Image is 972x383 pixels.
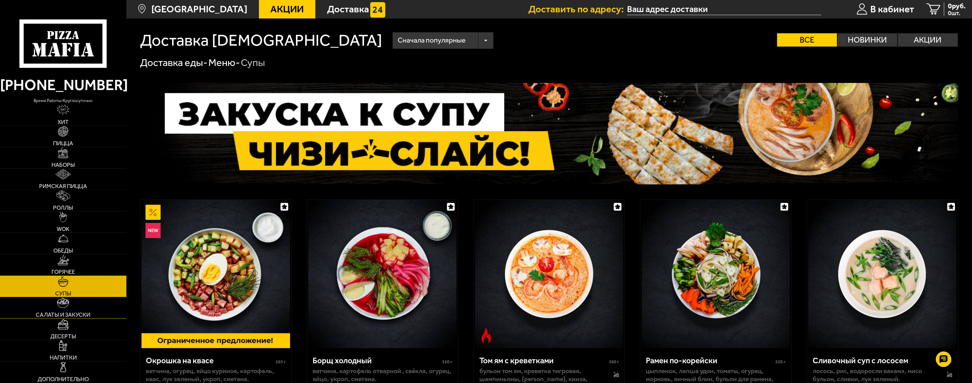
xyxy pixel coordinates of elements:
span: Напитки [50,355,77,361]
span: 360 г [609,359,619,364]
span: Доставка [327,4,369,14]
span: [GEOGRAPHIC_DATA] [151,4,247,14]
span: Санкт-Петербург, улица Тамбасова 4к2 [627,4,822,15]
img: Окрошка на квасе [141,200,290,348]
span: Наборы [51,162,75,168]
div: Том ям с креветками [479,356,607,366]
span: Десерты [50,334,76,340]
img: Новинка [146,223,161,238]
span: Обеды [53,248,73,254]
div: Окрошка на квасе [146,356,274,366]
span: 265 г [276,359,286,364]
div: Супы [241,56,265,69]
span: Римская пицца [39,183,87,189]
span: 0 руб. [948,2,966,10]
span: В кабинет [870,4,914,14]
span: Горячее [51,269,75,275]
span: Хит [58,119,69,125]
span: 0 шт. [948,10,966,16]
span: Супы [55,291,71,297]
span: WOK [57,226,69,232]
img: Сливочный суп с лососем [808,200,957,348]
a: АкционныйНовинкаОкрошка на квасе [140,200,291,348]
a: Острое блюдоТом ям с креветками [474,200,625,348]
span: 320 г [442,359,452,364]
a: Борщ холодный [307,200,458,348]
span: 520 г [776,359,786,364]
img: Борщ холодный [308,200,457,348]
label: Все [777,33,837,46]
span: Доставить по адресу: [528,4,627,14]
span: Пицца [53,141,73,146]
a: Меню- [208,56,240,68]
span: Сначала популярные [398,31,465,50]
h1: Доставка [DEMOGRAPHIC_DATA] [140,32,382,48]
div: Борщ холодный [313,356,441,366]
input: Ваш адрес доставки [627,4,822,15]
span: Дополнительно [38,377,89,382]
span: Роллы [53,205,73,211]
img: Акционный [146,205,161,220]
img: Том ям с креветками [475,200,623,348]
img: Рамен по-корейски [642,200,790,348]
span: Салаты и закуски [36,312,90,318]
label: Акции [898,33,958,46]
a: Доставка еды- [140,56,207,68]
div: Рамен по-корейски [646,356,774,366]
img: Острое блюдо [479,328,494,343]
a: Рамен по-корейски [640,200,791,348]
label: Новинки [838,33,897,46]
span: Акции [270,4,304,14]
a: Сливочный суп с лососем [807,200,958,348]
img: 15daf4d41897b9f0e9f617042186c801.svg [370,2,385,17]
div: Сливочный суп с лососем [813,356,941,366]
